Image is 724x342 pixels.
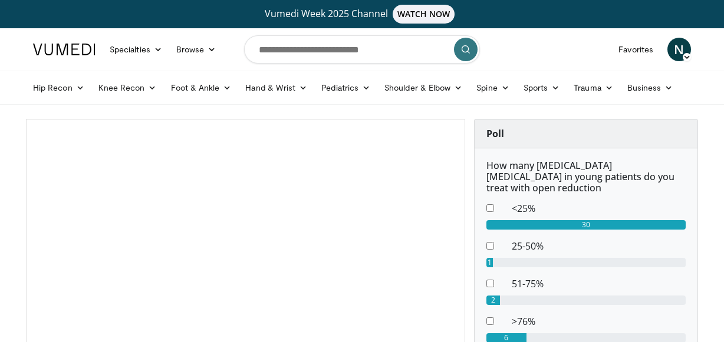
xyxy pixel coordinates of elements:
[620,76,680,99] a: Business
[486,258,493,267] div: 1
[503,239,695,253] dd: 25-50%
[486,127,504,140] strong: Poll
[238,76,314,99] a: Hand & Wrist
[169,38,223,61] a: Browse
[503,314,695,328] dd: >76%
[244,35,480,64] input: Search topics, interventions
[314,76,377,99] a: Pediatrics
[567,76,620,99] a: Trauma
[35,5,689,24] a: Vumedi Week 2025 ChannelWATCH NOW
[26,76,91,99] a: Hip Recon
[91,76,164,99] a: Knee Recon
[33,44,96,55] img: VuMedi Logo
[164,76,239,99] a: Foot & Ankle
[486,295,500,305] div: 2
[469,76,516,99] a: Spine
[611,38,660,61] a: Favorites
[393,5,455,24] span: WATCH NOW
[103,38,169,61] a: Specialties
[503,201,695,215] dd: <25%
[516,76,567,99] a: Sports
[667,38,691,61] a: N
[486,220,686,230] div: 30
[377,76,469,99] a: Shoulder & Elbow
[503,277,695,291] dd: 51-75%
[486,160,686,194] h6: How many [MEDICAL_DATA] [MEDICAL_DATA] in young patients do you treat with open reduction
